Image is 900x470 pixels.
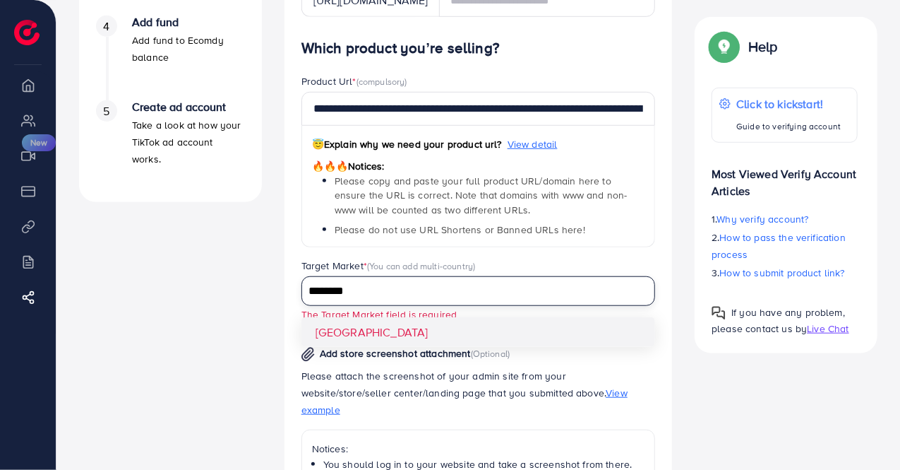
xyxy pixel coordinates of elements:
li: Add fund [79,16,262,100]
p: Add fund to Ecomdy balance [132,32,245,66]
h4: Which product you’re selling? [301,40,656,57]
span: Explain why we need your product url? [312,137,502,151]
p: Please attach the screenshot of your admin site from your website/store/seller center/landing pag... [301,368,656,418]
span: 5 [103,103,109,119]
img: Popup guide [712,34,737,59]
label: Target Market [301,259,476,273]
span: (You can add multi-country) [367,259,475,272]
p: Click to kickstart! [736,95,841,112]
span: Please do not use URL Shortens or Banned URLs here! [335,223,585,237]
input: Search for option [304,281,637,302]
iframe: Chat [840,406,889,459]
span: Add store screenshot attachment [320,346,471,360]
img: Popup guide [712,306,726,320]
p: Guide to verifying account [736,118,841,135]
span: If you have any problem, please contact us by [712,305,845,336]
p: 2. [712,229,858,263]
img: logo [14,20,40,45]
span: 🔥🔥🔥 [312,159,348,173]
h4: Create ad account [132,100,245,114]
div: Search for option [301,276,656,305]
p: 1. [712,211,858,228]
span: How to submit product link? [720,266,845,280]
span: Notices: [312,159,385,173]
p: 3. [712,264,858,281]
span: Why verify account? [717,212,809,226]
h4: Add fund [132,16,245,29]
li: Create ad account [79,100,262,185]
span: View detail [508,137,558,151]
img: img [301,347,315,362]
p: Help [748,38,778,55]
span: (compulsory) [356,75,407,88]
span: Please copy and paste your full product URL/domain here to ensure the URL is correct. Note that d... [335,174,628,217]
span: 4 [103,18,109,35]
small: The Target Market field is required [301,307,457,321]
span: 😇 [312,137,324,151]
p: Notices: [312,440,645,457]
span: How to pass the verification process [712,230,846,262]
span: Live Chat [807,322,848,336]
span: (Optional) [471,347,510,360]
p: Most Viewed Verify Account Articles [712,154,858,199]
label: Product Url [301,74,407,88]
p: Take a look at how your TikTok ad account works. [132,117,245,168]
span: View example [301,386,628,417]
